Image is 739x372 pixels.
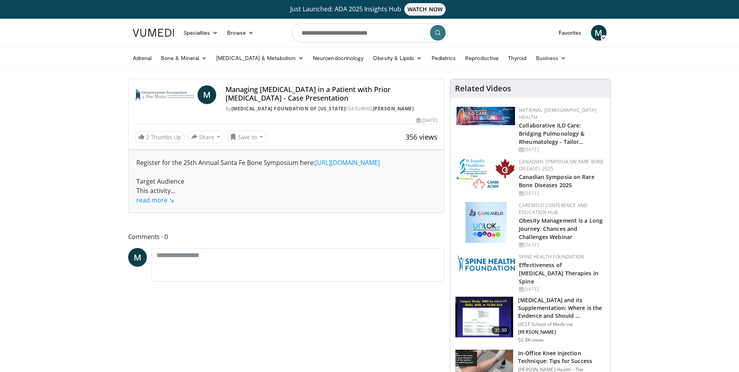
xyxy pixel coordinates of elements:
[554,25,586,41] a: Favorites
[136,158,436,205] div: Register for the 25th Annual Santa Fe Bone Symposium here: Target Audience This activity
[368,50,427,66] a: Obesity & Lipids
[519,158,604,172] a: Canadian Symposia on Rare Bone Diseases 2025
[226,85,437,102] h4: Managing [MEDICAL_DATA] in a Patient with Prior [MEDICAL_DATA] - Case Presentation
[519,146,604,153] div: [DATE]
[519,173,594,189] a: Canadian Symposia on Rare Bone Diseases 2025
[227,131,266,143] button: Save to
[188,131,224,143] button: Share
[455,296,606,343] a: 31:30 [MEDICAL_DATA] and its Supplementation: Where is the Evidence and Should … UCSF School of M...
[222,25,258,41] a: Browse
[308,50,368,66] a: Neuroendocrinology
[128,50,157,66] a: Adrenal
[519,253,584,260] a: Spine Health Foundation
[531,50,571,66] a: Business
[518,296,606,320] h3: [MEDICAL_DATA] and its Supplementation: Where is the Evidence and Should …
[156,50,212,66] a: Bone & Mineral
[292,23,448,42] input: Search topics, interventions
[518,321,606,328] p: UCSF School of Medicine
[519,241,604,248] div: [DATE]
[503,50,531,66] a: Thyroid
[404,3,446,16] span: WATCH NOW
[406,132,437,142] span: 356 views
[133,29,174,37] img: VuMedi Logo
[519,107,596,120] a: National [DEMOGRAPHIC_DATA] Health
[460,50,503,66] a: Reproductive
[135,131,185,143] a: 2 Thumbs Up
[136,196,174,204] a: read more ↘
[518,349,606,365] h3: In-Office Knee Injection Technique: Tips for Success
[457,158,515,190] img: 59b7dea3-8883-45d6-a110-d30c6cb0f321.png.150x105_q85_autocrop_double_scale_upscale_version-0.2.png
[179,25,223,41] a: Specialties
[518,337,544,343] p: 52.8K views
[519,217,603,241] a: Obesity Management is a Long Journey: Chances and Challenges Webinar
[492,326,510,334] span: 31:30
[455,297,513,337] img: 4bb25b40-905e-443e-8e37-83f056f6e86e.150x105_q85_crop-smart_upscale.jpg
[591,25,607,41] a: M
[519,122,584,145] a: Collaborative ILD Care: Bridging Pulmonology & Rheumatology - Tailor…
[455,84,511,93] h4: Related Videos
[519,286,604,293] div: [DATE]
[212,50,308,66] a: [MEDICAL_DATA] & Metabolism
[134,3,605,16] a: Just Launched: ADA 2025 Insights HubWATCH NOW
[146,133,149,141] span: 2
[457,253,515,272] img: 57d53db2-a1b3-4664-83ec-6a5e32e5a601.png.150x105_q85_autocrop_double_scale_upscale_version-0.2.jpg
[466,202,506,243] img: 45df64a9-a6de-482c-8a90-ada250f7980c.png.150x105_q85_autocrop_double_scale_upscale_version-0.2.jpg
[416,117,437,124] div: [DATE]
[457,107,515,125] img: 7e341e47-e122-4d5e-9c74-d0a8aaff5d49.jpg.150x105_q85_autocrop_double_scale_upscale_version-0.2.jpg
[128,248,147,267] a: M
[136,186,175,204] span: ...
[198,85,216,104] a: M
[427,50,461,66] a: Pediatrics
[518,329,606,335] p: [PERSON_NAME]
[519,261,598,285] a: Effectiveness of [MEDICAL_DATA] Therapies in Spine
[128,232,444,242] span: Comments 0
[231,105,346,112] a: [MEDICAL_DATA] Foundation of [US_STATE]
[315,158,380,167] a: [URL][DOMAIN_NAME]
[519,202,587,216] a: CaReMeLO Conference and Education Hub
[519,190,604,197] div: [DATE]
[226,105,437,112] div: By FEATURING
[135,85,194,104] img: Osteoporosis Foundation of New Mexico
[373,105,414,112] a: [PERSON_NAME]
